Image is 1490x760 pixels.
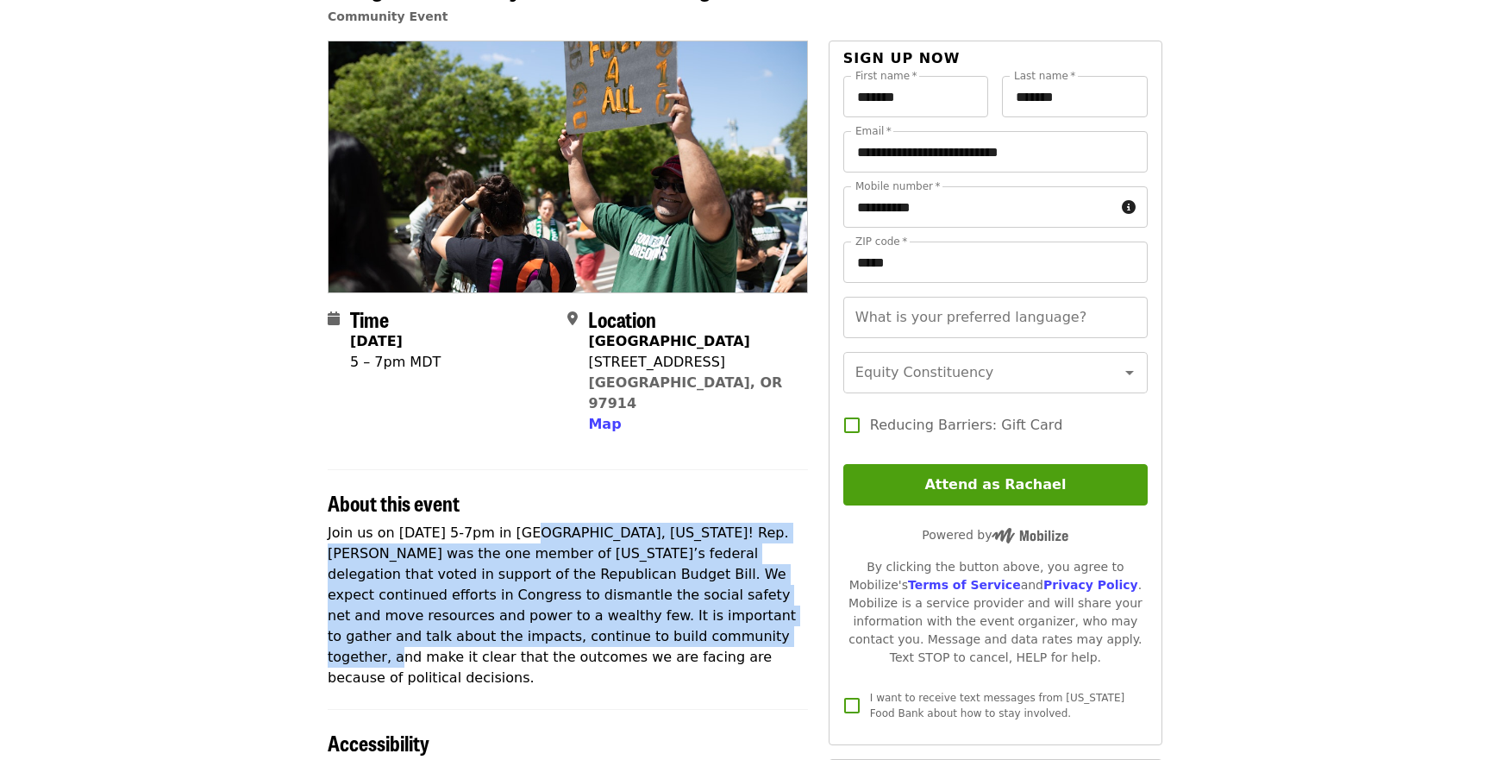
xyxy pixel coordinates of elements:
[588,333,749,349] strong: [GEOGRAPHIC_DATA]
[843,297,1148,338] input: What is your preferred language?
[855,71,917,81] label: First name
[870,692,1124,719] span: I want to receive text messages from [US_STATE] Food Bank about how to stay involved.
[843,186,1115,228] input: Mobile number
[328,9,448,23] a: Community Event
[350,352,441,373] div: 5 – 7pm MDT
[843,464,1148,506] button: Attend as Rachael
[588,414,621,435] button: Map
[922,528,1068,542] span: Powered by
[328,311,340,327] i: calendar icon
[843,242,1148,283] input: ZIP code
[1117,361,1142,385] button: Open
[588,352,793,373] div: [STREET_ADDRESS]
[350,304,389,334] span: Time
[1122,199,1136,216] i: circle-info icon
[855,181,940,192] label: Mobile number
[855,126,892,136] label: Email
[1002,76,1148,117] input: Last name
[328,523,808,688] p: Join us on [DATE] 5-7pm in [GEOGRAPHIC_DATA], [US_STATE]! Rep. [PERSON_NAME] was the one member o...
[843,558,1148,667] div: By clicking the button above, you agree to Mobilize's and . Mobilize is a service provider and wi...
[843,50,961,66] span: Sign up now
[843,76,989,117] input: First name
[588,374,782,411] a: [GEOGRAPHIC_DATA], OR 97914
[329,41,807,292] img: Hunger Is A Policy Choice Gathering organized by Oregon Food Bank
[992,528,1068,543] img: Powered by Mobilize
[567,311,578,327] i: map-marker-alt icon
[588,304,656,334] span: Location
[350,333,403,349] strong: [DATE]
[870,415,1062,436] span: Reducing Barriers: Gift Card
[908,578,1021,592] a: Terms of Service
[588,416,621,432] span: Map
[328,727,429,757] span: Accessibility
[843,131,1148,173] input: Email
[1014,71,1075,81] label: Last name
[1043,578,1138,592] a: Privacy Policy
[855,236,907,247] label: ZIP code
[328,487,460,518] span: About this event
